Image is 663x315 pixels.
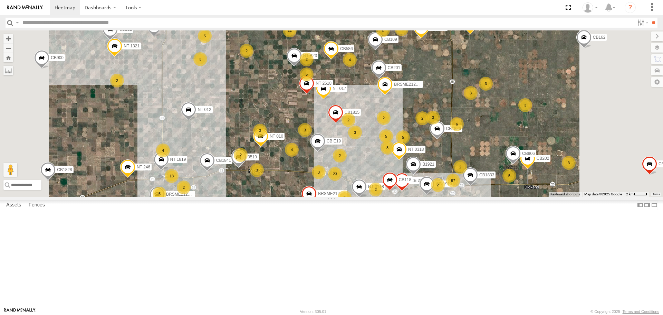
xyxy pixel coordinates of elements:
[327,139,341,143] span: CB E19
[248,155,257,159] span: 0519
[240,44,253,58] div: 2
[153,187,166,201] div: 5
[408,147,424,152] span: NT 0318
[270,134,283,139] span: NT 010
[580,2,600,13] div: Cary Cook
[137,165,150,169] span: NT 246
[51,56,64,61] span: CB900
[368,184,384,189] span: NT 0118
[170,157,186,162] span: NT 1819
[3,34,13,43] button: Zoom in
[422,162,434,167] span: B1921
[379,129,393,143] div: 5
[110,74,124,87] div: 2
[3,163,17,177] button: Drag Pegman onto the map to open Street View
[653,193,660,195] a: Terms
[312,165,326,179] div: 3
[300,309,326,314] div: Version: 305.01
[283,24,297,37] div: 11
[651,200,658,210] label: Hide Summary Table
[453,160,467,174] div: 2
[518,98,532,112] div: 3
[285,143,299,157] div: 4
[156,143,170,157] div: 4
[502,169,516,183] div: 5
[343,53,357,67] div: 4
[216,158,231,163] span: CB1841
[333,149,347,163] div: 2
[431,178,445,192] div: 2
[316,81,331,86] span: NT 2618
[3,53,13,62] button: Zoom Home
[3,201,25,210] label: Assets
[623,309,659,314] a: Terms and Conditions
[234,148,248,162] div: 2
[298,123,312,137] div: 3
[4,308,36,315] a: Visit our Website
[381,141,394,155] div: 3
[376,23,390,37] div: 2
[593,35,606,40] span: CB162
[550,192,580,197] button: Keyboard shortcuts
[328,167,342,181] div: 23
[394,82,441,87] span: BRSME21213419025970
[446,174,460,187] div: 67
[651,77,663,87] label: Map Settings
[644,200,651,210] label: Dock Summary Table to the Right
[3,66,13,75] label: Measure
[624,192,649,197] button: Map Scale: 2 km per 35 pixels
[637,200,644,210] label: Dock Summary Table to the Left
[479,173,494,178] span: CB1833
[25,201,48,210] label: Fences
[415,111,429,125] div: 2
[57,168,72,173] span: CB1828
[384,37,397,42] span: CB109
[333,86,346,91] span: NT 017
[300,67,314,81] div: 5
[345,110,359,115] span: CB1815
[450,117,464,131] div: 6
[399,178,412,183] span: CB118
[625,2,636,13] i: ?
[177,180,191,194] div: 2
[369,183,383,196] div: 2
[522,151,535,156] span: CB906
[166,192,213,197] span: BRSME21213419025721
[318,192,365,196] span: BRSME21213419025722
[15,18,20,28] label: Search Query
[464,86,478,100] div: 3
[193,52,207,66] div: 3
[7,5,43,10] img: rand-logo.svg
[396,130,410,144] div: 5
[198,108,211,112] span: NT 012
[300,53,314,66] div: 2
[348,126,362,139] div: 3
[3,43,13,53] button: Zoom out
[388,65,401,70] span: CB201
[537,156,549,161] span: CB202
[338,191,352,204] div: 5
[426,111,440,124] div: 3
[479,77,493,91] div: 3
[198,29,212,43] div: 5
[411,178,427,183] span: CB 2114
[626,192,634,196] span: 2 km
[340,46,353,51] span: CB586
[446,126,461,131] span: CB1826
[635,18,650,28] label: Search Filter Options
[342,113,355,127] div: 2
[590,309,659,314] div: © Copyright 2025 -
[124,44,140,49] span: NT 1321
[250,163,264,177] div: 3
[165,169,179,183] div: 18
[253,124,267,138] div: 3
[562,156,576,170] div: 3
[584,192,622,196] span: Map data ©2025 Google
[377,111,391,125] div: 2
